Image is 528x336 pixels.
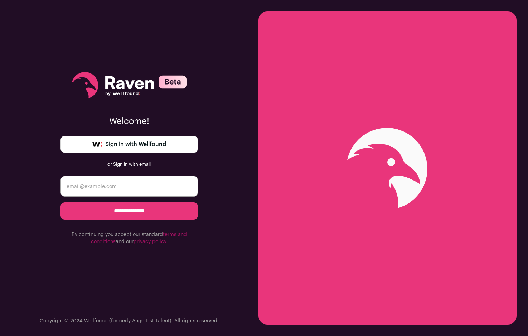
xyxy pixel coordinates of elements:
[60,231,198,245] p: By continuing you accept our standard and our .
[60,116,198,127] p: Welcome!
[91,232,187,244] a: terms and conditions
[40,317,219,325] p: Copyright © 2024 Wellfound (formerly AngelList Talent). All rights reserved.
[92,142,102,147] img: wellfound-symbol-flush-black-fb3c872781a75f747ccb3a119075da62bfe97bd399995f84a933054e44a575c4.png
[106,162,152,167] div: or Sign in with email
[105,140,166,149] span: Sign in with Wellfound
[60,176,198,197] input: email@example.com
[60,136,198,153] a: Sign in with Wellfound
[134,239,166,244] a: privacy policy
